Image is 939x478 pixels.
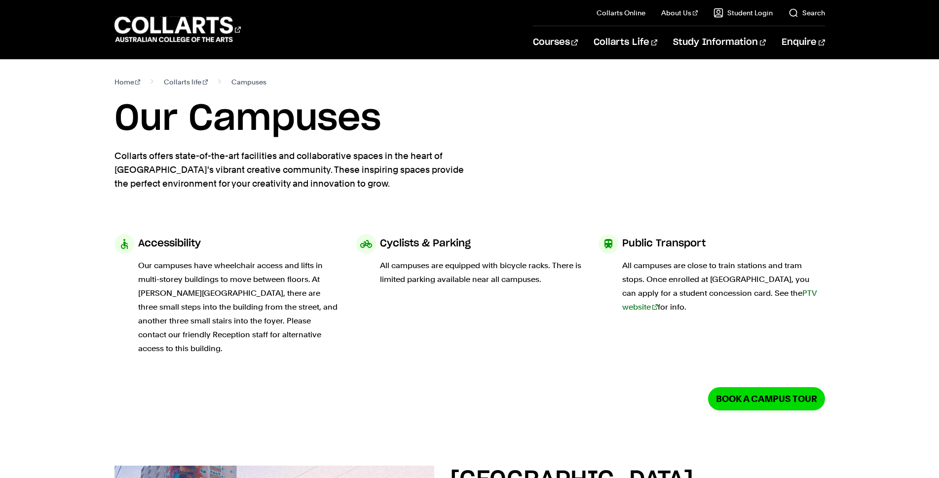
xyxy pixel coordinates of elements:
[673,26,766,59] a: Study Information
[622,288,817,312] a: PTV website
[380,259,583,286] p: All campuses are equipped with bicycle racks. There is limited parking available near all campuses.
[164,75,208,89] a: Collarts life
[114,75,141,89] a: Home
[622,234,706,253] h3: Public Transport
[114,149,475,191] p: Collarts offers state-of-the-art facilities and collaborative spaces in the heart of [GEOGRAPHIC_...
[714,8,773,18] a: Student Login
[533,26,578,59] a: Courses
[782,26,825,59] a: Enquire
[114,15,241,43] div: Go to homepage
[231,75,266,89] span: Campuses
[597,8,645,18] a: Collarts Online
[789,8,825,18] a: Search
[380,234,471,253] h3: Cyclists & Parking
[138,234,201,253] h3: Accessibility
[114,97,825,141] h1: Our Campuses
[661,8,698,18] a: About Us
[708,387,825,410] a: Book a Campus Tour
[594,26,657,59] a: Collarts Life
[622,259,825,314] p: All campuses are close to train stations and tram stops. Once enrolled at [GEOGRAPHIC_DATA], you ...
[138,259,341,356] p: Our campuses have wheelchair access and lifts in multi-storey buildings to move between floors. A...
